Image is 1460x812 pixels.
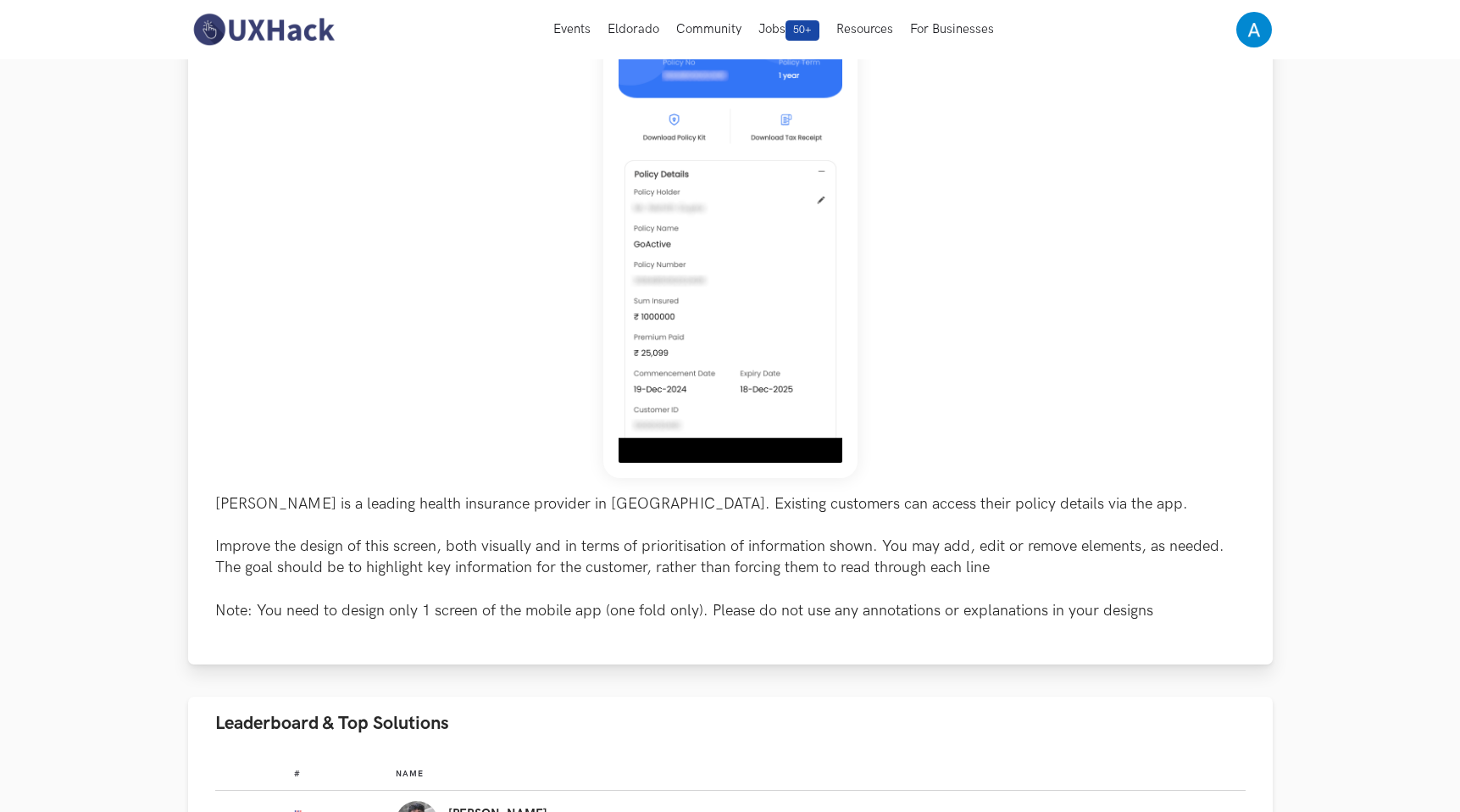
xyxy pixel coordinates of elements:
[215,493,1246,621] p: [PERSON_NAME] is a leading health insurance provider in [GEOGRAPHIC_DATA]. Existing customers can...
[188,12,339,47] img: UXHack-logo.png
[294,769,301,779] span: #
[215,712,449,735] span: Leaderboard & Top Solutions
[1236,12,1272,47] img: Your profile pic
[396,769,424,779] span: Name
[786,20,819,41] span: 50+
[188,697,1273,750] button: Leaderboard & Top Solutions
